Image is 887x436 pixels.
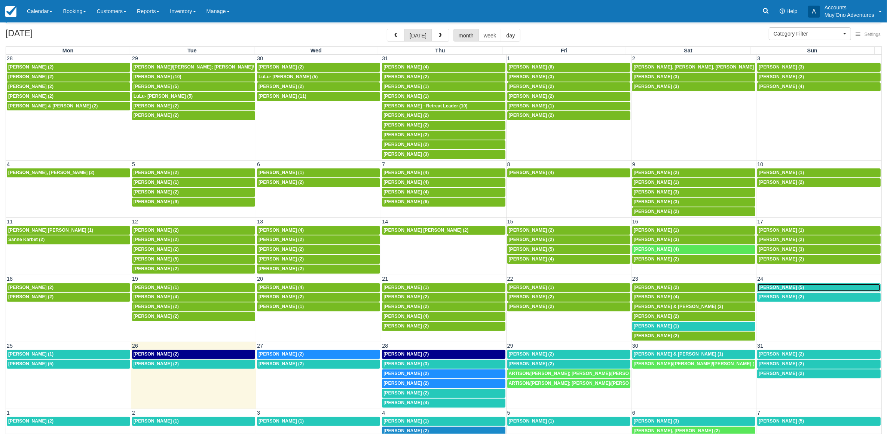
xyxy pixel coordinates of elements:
span: [PERSON_NAME] (4) [134,294,179,299]
span: [PERSON_NAME] (2) [383,113,429,118]
a: [PERSON_NAME] (4) [757,82,881,91]
a: [PERSON_NAME] (1) [132,283,255,292]
span: [PERSON_NAME] (2) [259,64,304,70]
a: [PERSON_NAME] (2) [257,265,380,274]
span: [PERSON_NAME] (2) [383,323,429,329]
span: [PERSON_NAME] (5) [759,418,804,424]
span: [PERSON_NAME] (1) [634,180,679,185]
span: [PERSON_NAME] (2) [383,371,429,376]
button: month [453,29,479,42]
span: [PERSON_NAME] (1) [759,170,804,175]
span: [PERSON_NAME] (1) [8,351,53,357]
span: [PERSON_NAME] (2) [383,390,429,396]
a: [PERSON_NAME] (3) [757,245,881,254]
span: [PERSON_NAME] (2) [134,304,179,309]
a: [PERSON_NAME] (1) [507,283,630,292]
a: [PERSON_NAME] (2) [757,235,881,244]
span: [PERSON_NAME] (1) [383,418,429,424]
span: [PERSON_NAME] (2) [134,170,179,175]
button: [DATE] [404,29,432,42]
span: [PERSON_NAME] (4) [383,64,429,70]
span: [PERSON_NAME] (10) [134,74,181,79]
a: [PERSON_NAME] (2) [257,245,380,254]
button: day [501,29,520,42]
span: [PERSON_NAME] (2) [259,237,304,242]
a: [PERSON_NAME] (2) [132,312,255,321]
span: Category Filter [774,30,841,37]
a: [PERSON_NAME] (2) [382,322,505,331]
a: [PERSON_NAME] (2) [257,82,380,91]
span: [PERSON_NAME] - Retreat Leader (10) [383,103,467,109]
a: [PERSON_NAME] (2) [382,73,505,82]
span: [PERSON_NAME] (2) [383,294,429,299]
a: [PERSON_NAME] (5) [757,283,881,292]
a: [PERSON_NAME] (4) [382,178,505,187]
a: [PERSON_NAME] (4) [382,63,505,72]
span: [PERSON_NAME] (4) [383,314,429,319]
span: 31 [381,55,389,61]
span: [PERSON_NAME] (4) [634,294,679,299]
span: [PERSON_NAME] (4) [259,228,304,233]
span: [PERSON_NAME] & [PERSON_NAME] (2) [8,103,98,109]
span: [PERSON_NAME] (2) [759,256,804,262]
span: [PERSON_NAME] (2) [134,266,179,271]
a: [PERSON_NAME], [PERSON_NAME] (2) [7,168,130,177]
a: [PERSON_NAME] (2) [382,140,505,149]
span: LuLu- [PERSON_NAME] (5) [259,74,318,79]
a: [PERSON_NAME] (2) [632,255,755,264]
a: [PERSON_NAME] (4) [257,226,380,235]
a: [PERSON_NAME] (3) [632,188,755,197]
a: [PERSON_NAME] (4) [382,312,505,321]
span: [PERSON_NAME] (2) [134,189,179,195]
span: [PERSON_NAME] (2) [383,74,429,79]
span: [PERSON_NAME] (2) [634,170,679,175]
span: [PERSON_NAME] (2) [259,361,304,366]
a: [PERSON_NAME] (4) [382,399,505,408]
p: Accounts [825,4,874,11]
span: [PERSON_NAME] (2) [134,314,179,319]
span: [PERSON_NAME] (2) [8,285,53,290]
a: [PERSON_NAME] (1) [507,102,630,111]
span: [PERSON_NAME] (6) [509,64,554,70]
span: [PERSON_NAME] (4) [634,247,679,252]
a: [PERSON_NAME] (2) [132,235,255,244]
a: [PERSON_NAME] (4) [632,245,755,254]
a: [PERSON_NAME] (2) [257,178,380,187]
a: [PERSON_NAME] (1) [257,168,380,177]
a: LuLu- [PERSON_NAME] (5) [132,92,255,101]
span: [PERSON_NAME] (2) [509,228,554,233]
a: [PERSON_NAME] (2) [632,312,755,321]
span: [PERSON_NAME] (1) [259,304,304,309]
span: [PERSON_NAME] (2) [134,237,179,242]
span: [PERSON_NAME] (2) [634,285,679,290]
span: [PERSON_NAME] (4) [259,285,304,290]
span: Sanne Karbet (2) [8,237,45,242]
span: [PERSON_NAME] (2) [383,381,429,386]
a: [PERSON_NAME] (2) [757,350,881,359]
a: [PERSON_NAME] (2) [757,255,881,264]
a: [PERSON_NAME] (6) [507,63,630,72]
span: [PERSON_NAME] (4) [759,84,804,89]
a: [PERSON_NAME] (3) [632,235,755,244]
span: [PERSON_NAME] (2) [259,266,304,271]
span: [PERSON_NAME] (2) [8,64,53,70]
a: [PERSON_NAME] (1) [257,302,380,311]
a: [PERSON_NAME] (1) [132,417,255,426]
a: [PERSON_NAME] (3) [632,417,755,426]
a: [PERSON_NAME]/[PERSON_NAME]/[PERSON_NAME] (2) [632,360,755,369]
span: Settings [865,32,881,37]
span: 30 [256,55,264,61]
a: [PERSON_NAME] (2) [757,369,881,378]
span: [PERSON_NAME] (3) [634,418,679,424]
span: Sat [684,48,692,54]
span: [PERSON_NAME] (2) [8,74,53,79]
a: [PERSON_NAME] (2) [257,293,380,302]
a: [PERSON_NAME] (2) [757,360,881,369]
div: A [808,6,820,18]
button: Settings [851,29,885,40]
span: [PERSON_NAME] (2) [8,84,53,89]
span: [PERSON_NAME] (2) [759,294,804,299]
a: [PERSON_NAME] & [PERSON_NAME] (1) [632,350,755,359]
span: 1 [507,55,511,61]
span: [PERSON_NAME] (2) [634,256,679,262]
